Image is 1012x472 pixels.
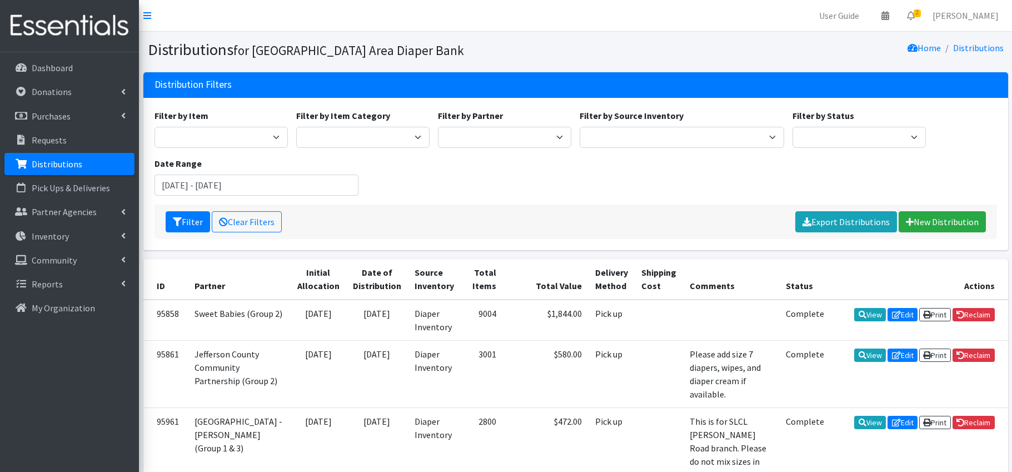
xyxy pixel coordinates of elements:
[188,259,291,300] th: Partner
[919,308,951,321] a: Print
[291,259,346,300] th: Initial Allocation
[899,211,986,232] a: New Distribution
[188,300,291,341] td: Sweet Babies (Group 2)
[683,259,779,300] th: Comments
[4,153,134,175] a: Distributions
[779,300,831,341] td: Complete
[32,135,67,146] p: Requests
[166,211,210,232] button: Filter
[408,300,461,341] td: Diaper Inventory
[953,349,995,362] a: Reclaim
[461,259,503,300] th: Total Items
[953,308,995,321] a: Reclaim
[408,259,461,300] th: Source Inventory
[914,9,921,17] span: 2
[32,86,72,97] p: Donations
[635,259,683,300] th: Shipping Cost
[32,206,97,217] p: Partner Agencies
[346,340,408,408] td: [DATE]
[233,42,464,58] small: for [GEOGRAPHIC_DATA] Area Diaper Bank
[4,129,134,151] a: Requests
[898,4,924,27] a: 2
[888,416,918,429] a: Edit
[32,302,95,314] p: My Organization
[854,308,886,321] a: View
[888,308,918,321] a: Edit
[919,349,951,362] a: Print
[154,175,359,196] input: January 1, 2011 - December 31, 2011
[503,259,589,300] th: Total Value
[4,249,134,271] a: Community
[854,416,886,429] a: View
[32,111,71,122] p: Purchases
[580,109,684,122] label: Filter by Source Inventory
[346,300,408,341] td: [DATE]
[408,340,461,408] td: Diaper Inventory
[438,109,503,122] label: Filter by Partner
[461,340,503,408] td: 3001
[792,109,854,122] label: Filter by Status
[589,259,635,300] th: Delivery Method
[32,231,69,242] p: Inventory
[32,255,77,266] p: Community
[795,211,897,232] a: Export Distributions
[143,259,188,300] th: ID
[503,340,589,408] td: $580.00
[854,349,886,362] a: View
[4,57,134,79] a: Dashboard
[188,340,291,408] td: Jefferson County Community Partnership (Group 2)
[953,42,1004,53] a: Distributions
[4,7,134,44] img: HumanEssentials
[212,211,282,232] a: Clear Filters
[888,349,918,362] a: Edit
[291,300,346,341] td: [DATE]
[291,340,346,408] td: [DATE]
[4,105,134,127] a: Purchases
[154,109,208,122] label: Filter by Item
[4,273,134,295] a: Reports
[154,157,202,170] label: Date Range
[4,177,134,199] a: Pick Ups & Deliveries
[4,201,134,223] a: Partner Agencies
[683,340,779,408] td: Please add size 7 diapers, wipes, and diaper cream if available.
[4,297,134,319] a: My Organization
[908,42,941,53] a: Home
[810,4,868,27] a: User Guide
[32,62,73,73] p: Dashboard
[32,182,110,193] p: Pick Ups & Deliveries
[589,300,635,341] td: Pick up
[296,109,390,122] label: Filter by Item Category
[924,4,1008,27] a: [PERSON_NAME]
[779,259,831,300] th: Status
[919,416,951,429] a: Print
[779,340,831,408] td: Complete
[143,300,188,341] td: 95858
[589,340,635,408] td: Pick up
[148,40,572,59] h1: Distributions
[4,225,134,247] a: Inventory
[154,79,232,91] h3: Distribution Filters
[32,158,82,170] p: Distributions
[831,259,1008,300] th: Actions
[953,416,995,429] a: Reclaim
[503,300,589,341] td: $1,844.00
[461,300,503,341] td: 9004
[32,279,63,290] p: Reports
[346,259,408,300] th: Date of Distribution
[143,340,188,408] td: 95861
[4,81,134,103] a: Donations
